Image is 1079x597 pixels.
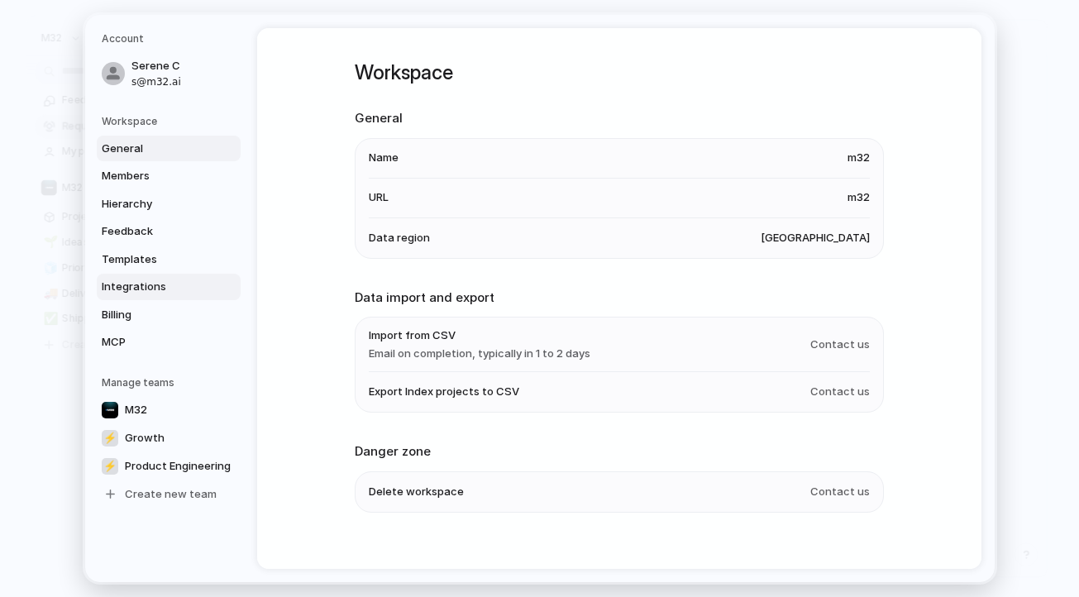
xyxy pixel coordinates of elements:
span: Templates [102,251,208,268]
a: Feedback [97,218,241,245]
span: Contact us [810,337,870,353]
span: Contact us [810,384,870,400]
span: Data region [369,230,430,246]
span: Hierarchy [102,196,208,213]
span: Serene C [131,58,237,74]
a: Members [97,163,241,189]
span: Email on completion, typically in 1 to 2 days [369,346,590,362]
span: Feedback [102,223,208,240]
span: Integrations [102,279,208,295]
span: MCP [102,334,208,351]
h5: Account [102,31,241,46]
span: URL [369,189,389,206]
span: Product Engineering [125,458,231,475]
a: Serene Cs@m32.ai [97,53,241,94]
span: Contact us [810,484,870,500]
span: s@m32.ai [131,74,237,89]
span: Export Index projects to CSV [369,384,519,400]
span: m32 [847,150,870,166]
span: Name [369,150,399,166]
h5: Manage teams [102,375,241,390]
span: Create new team [125,486,217,503]
span: Billing [102,307,208,323]
a: MCP [97,329,241,356]
span: General [102,141,208,157]
a: Hierarchy [97,191,241,217]
a: ⚡Product Engineering [97,453,241,480]
h2: General [355,109,884,128]
a: Integrations [97,274,241,300]
h2: Danger zone [355,442,884,461]
span: m32 [847,189,870,206]
h2: Data import and export [355,289,884,308]
a: M32 [97,397,241,423]
h5: Workspace [102,114,241,129]
span: M32 [125,402,147,418]
h1: Workspace [355,58,884,88]
span: Import from CSV [369,327,590,344]
span: [GEOGRAPHIC_DATA] [761,230,870,246]
div: ⚡ [102,430,118,447]
a: ⚡Growth [97,425,241,451]
div: ⚡ [102,458,118,475]
a: General [97,136,241,162]
span: Members [102,168,208,184]
span: Delete workspace [369,484,464,500]
a: Create new team [97,481,241,508]
a: Billing [97,302,241,328]
span: Growth [125,430,165,447]
a: Templates [97,246,241,273]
